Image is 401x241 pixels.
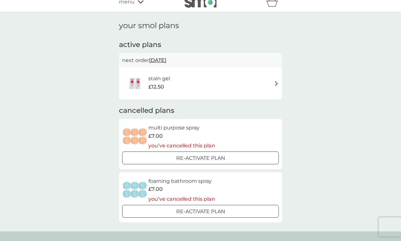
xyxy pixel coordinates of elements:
[122,152,279,164] button: Re-activate Plan
[122,179,148,201] img: foaming bathroom spray
[119,40,282,50] h2: active plans
[148,74,170,83] h6: stain gel
[274,81,279,86] img: arrow right
[149,54,166,66] span: [DATE]
[176,207,225,216] p: Re-activate Plan
[148,177,215,185] h6: foaming bathroom spray
[122,126,148,148] img: multi purpose spray
[122,72,148,95] img: stain gel
[122,205,279,218] button: Re-activate Plan
[119,21,282,30] h1: your smol plans
[122,56,279,65] p: next order
[148,124,215,132] h6: multi purpose spray
[148,195,215,203] p: you’ve cancelled this plan
[148,185,163,193] span: £7.00
[148,142,215,150] p: you’ve cancelled this plan
[148,83,164,91] span: £12.50
[148,132,163,140] span: £7.00
[119,106,282,116] h2: cancelled plans
[176,154,225,162] p: Re-activate Plan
